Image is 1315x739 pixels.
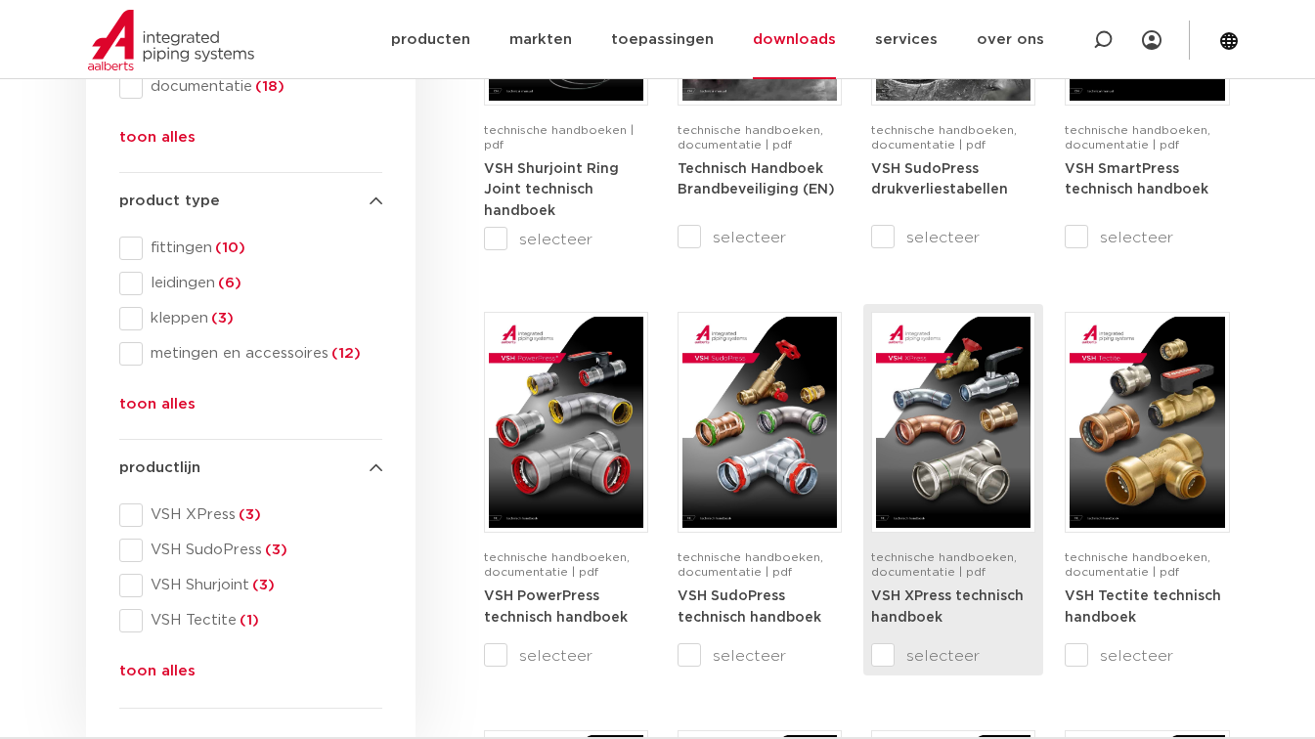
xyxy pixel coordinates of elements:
label: selecteer [1065,226,1229,249]
strong: Technisch Handboek Brandbeveiliging (EN) [678,162,835,197]
div: VSH Shurjoint(3) [119,574,382,597]
span: (3) [236,507,261,522]
strong: VSH XPress technisch handboek [871,589,1024,625]
label: selecteer [678,226,842,249]
span: technische handboeken, documentatie | pdf [678,124,823,151]
span: (3) [208,311,234,326]
a: VSH Shurjoint Ring Joint technisch handboek [484,161,619,218]
a: VSH SmartPress technisch handboek [1065,161,1208,197]
label: selecteer [484,644,648,668]
div: metingen en accessoires(12) [119,342,382,366]
span: (3) [249,578,275,592]
label: selecteer [1065,644,1229,668]
button: toon alles [119,660,196,691]
strong: VSH SmartPress technisch handboek [1065,162,1208,197]
span: documentatie [143,77,382,97]
span: (12) [329,346,361,361]
span: technische handboeken, documentatie | pdf [871,124,1017,151]
a: Technisch Handboek Brandbeveiliging (EN) [678,161,835,197]
div: VSH Tectite(1) [119,609,382,632]
span: fittingen [143,239,382,258]
strong: VSH Shurjoint Ring Joint technisch handboek [484,162,619,218]
a: VSH XPress technisch handboek [871,588,1024,625]
div: VSH SudoPress(3) [119,539,382,562]
span: kleppen [143,309,382,328]
span: (6) [215,276,241,290]
button: toon alles [119,393,196,424]
strong: VSH SudoPress technisch handboek [678,589,821,625]
div: documentatie(18) [119,75,382,99]
strong: VSH Tectite technisch handboek [1065,589,1221,625]
img: VSH-PowerPress_A4TM_5008817_2024_3.1_NL-pdf.jpg [489,317,643,528]
span: technische handboeken, documentatie | pdf [871,551,1017,578]
strong: VSH SudoPress drukverliestabellen [871,162,1008,197]
span: technische handboeken, documentatie | pdf [1065,124,1210,151]
label: selecteer [484,228,648,251]
h4: product type [119,190,382,213]
span: VSH Tectite [143,611,382,630]
span: technische handboeken, documentatie | pdf [484,551,630,578]
span: technische handboeken | pdf [484,124,634,151]
span: technische handboeken, documentatie | pdf [678,551,823,578]
a: VSH SudoPress technisch handboek [678,588,821,625]
span: metingen en accessoires [143,344,382,364]
h4: productlijn [119,456,382,480]
span: (1) [237,613,259,628]
div: leidingen(6) [119,272,382,295]
img: VSH-Tectite_A4TM_5009376-2024-2.0_NL-pdf.jpg [1070,317,1224,528]
label: selecteer [871,644,1035,668]
span: (10) [212,240,245,255]
label: selecteer [871,226,1035,249]
span: (3) [262,543,287,557]
img: VSH-SudoPress_A4TM_5001604-2023-3.0_NL-pdf.jpg [682,317,837,528]
span: leidingen [143,274,382,293]
label: selecteer [678,644,842,668]
a: VSH Tectite technisch handboek [1065,588,1221,625]
span: VSH Shurjoint [143,576,382,595]
span: technische handboeken, documentatie | pdf [1065,551,1210,578]
img: VSH-XPress_A4TM_5008762_2025_4.1_NL-pdf.jpg [876,317,1030,528]
button: toon alles [119,126,196,157]
div: kleppen(3) [119,307,382,330]
a: VSH PowerPress technisch handboek [484,588,628,625]
a: VSH SudoPress drukverliestabellen [871,161,1008,197]
div: fittingen(10) [119,237,382,260]
div: VSH XPress(3) [119,503,382,527]
span: VSH SudoPress [143,541,382,560]
strong: VSH PowerPress technisch handboek [484,589,628,625]
span: (18) [252,79,285,94]
span: VSH XPress [143,505,382,525]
